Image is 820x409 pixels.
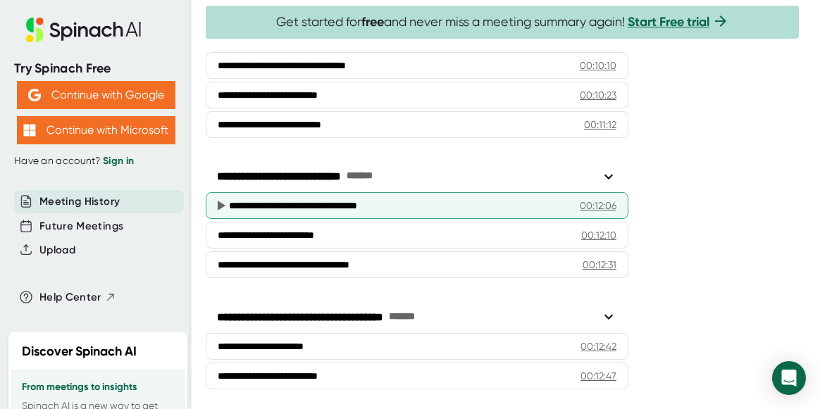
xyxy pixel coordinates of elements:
span: Help Center [39,289,101,306]
button: Upload [39,242,75,258]
div: 00:11:12 [584,118,616,132]
div: 00:12:10 [581,228,616,242]
div: Try Spinach Free [14,61,178,77]
div: 00:10:10 [580,58,616,73]
div: 00:12:42 [580,339,616,353]
div: 00:12:47 [580,369,616,383]
button: Meeting History [39,194,120,210]
button: Help Center [39,289,116,306]
button: Continue with Microsoft [17,116,175,144]
b: free [361,14,384,30]
a: Start Free trial [628,14,709,30]
a: Sign in [103,155,134,167]
div: 00:12:06 [580,199,616,213]
div: Have an account? [14,155,178,168]
h2: Discover Spinach AI [22,342,137,361]
h3: From meetings to insights [22,382,174,393]
button: Future Meetings [39,218,123,234]
button: Continue with Google [17,81,175,109]
img: Aehbyd4JwY73AAAAAElFTkSuQmCC [28,89,41,101]
div: 00:12:31 [583,258,616,272]
div: 00:10:23 [580,88,616,102]
span: Get started for and never miss a meeting summary again! [276,14,729,30]
div: Open Intercom Messenger [772,361,806,395]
